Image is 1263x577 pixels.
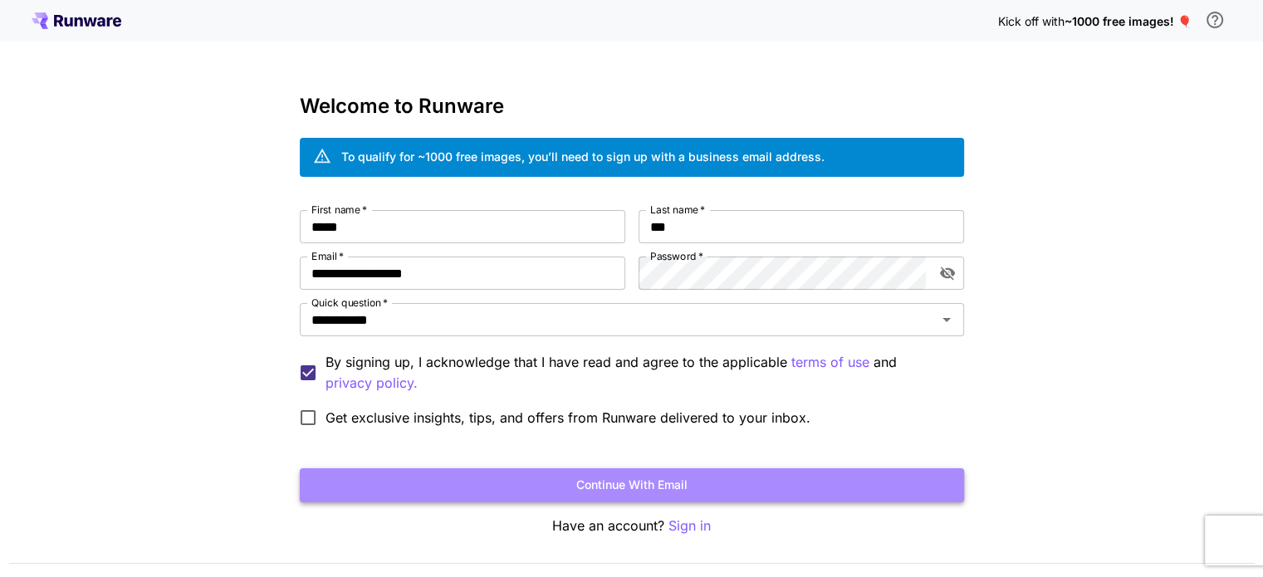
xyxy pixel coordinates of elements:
label: First name [311,203,367,217]
label: Password [650,249,703,263]
button: In order to qualify for free credit, you need to sign up with a business email address and click ... [1198,3,1231,37]
p: Have an account? [300,516,964,536]
label: Last name [650,203,705,217]
span: ~1000 free images! 🎈 [1065,14,1192,28]
span: Get exclusive insights, tips, and offers from Runware delivered to your inbox. [326,408,810,428]
p: privacy policy. [326,373,418,394]
button: By signing up, I acknowledge that I have read and agree to the applicable and privacy policy. [791,352,869,373]
p: By signing up, I acknowledge that I have read and agree to the applicable and [326,352,951,394]
label: Quick question [311,296,388,310]
button: By signing up, I acknowledge that I have read and agree to the applicable terms of use and [326,373,418,394]
button: Sign in [668,516,711,536]
div: To qualify for ~1000 free images, you’ll need to sign up with a business email address. [341,148,825,165]
label: Email [311,249,344,263]
button: toggle password visibility [933,258,962,288]
button: Continue with email [300,468,964,502]
button: Open [935,308,958,331]
p: terms of use [791,352,869,373]
h3: Welcome to Runware [300,95,964,118]
span: Kick off with [998,14,1065,28]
